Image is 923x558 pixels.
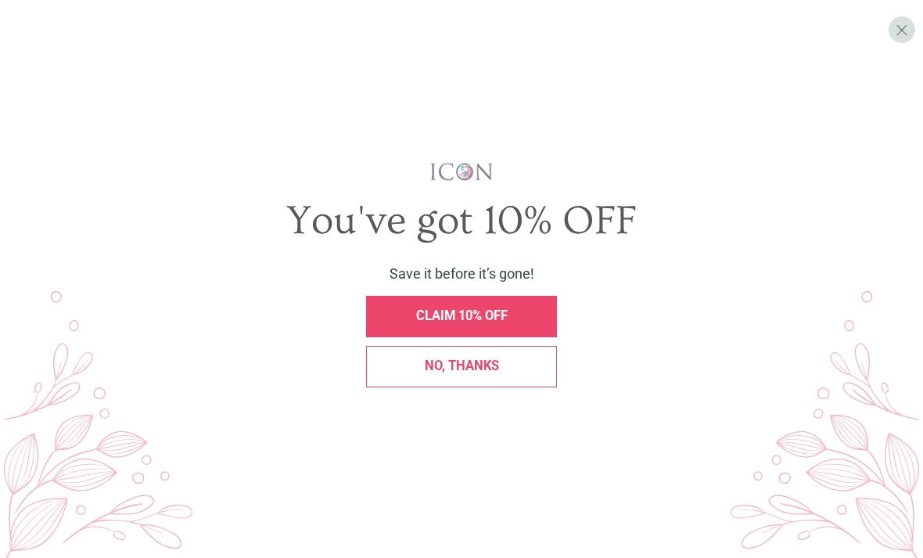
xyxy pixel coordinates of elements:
span: You've got 10% OFF [286,198,637,244]
span: Save it before it’s gone! [390,265,534,282]
span: X [896,21,908,39]
img: iconwallstickersl_1754656298800.png [429,162,495,182]
span: No, thanks [425,358,499,373]
span: CLAIM 10% OFF [416,308,508,323]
